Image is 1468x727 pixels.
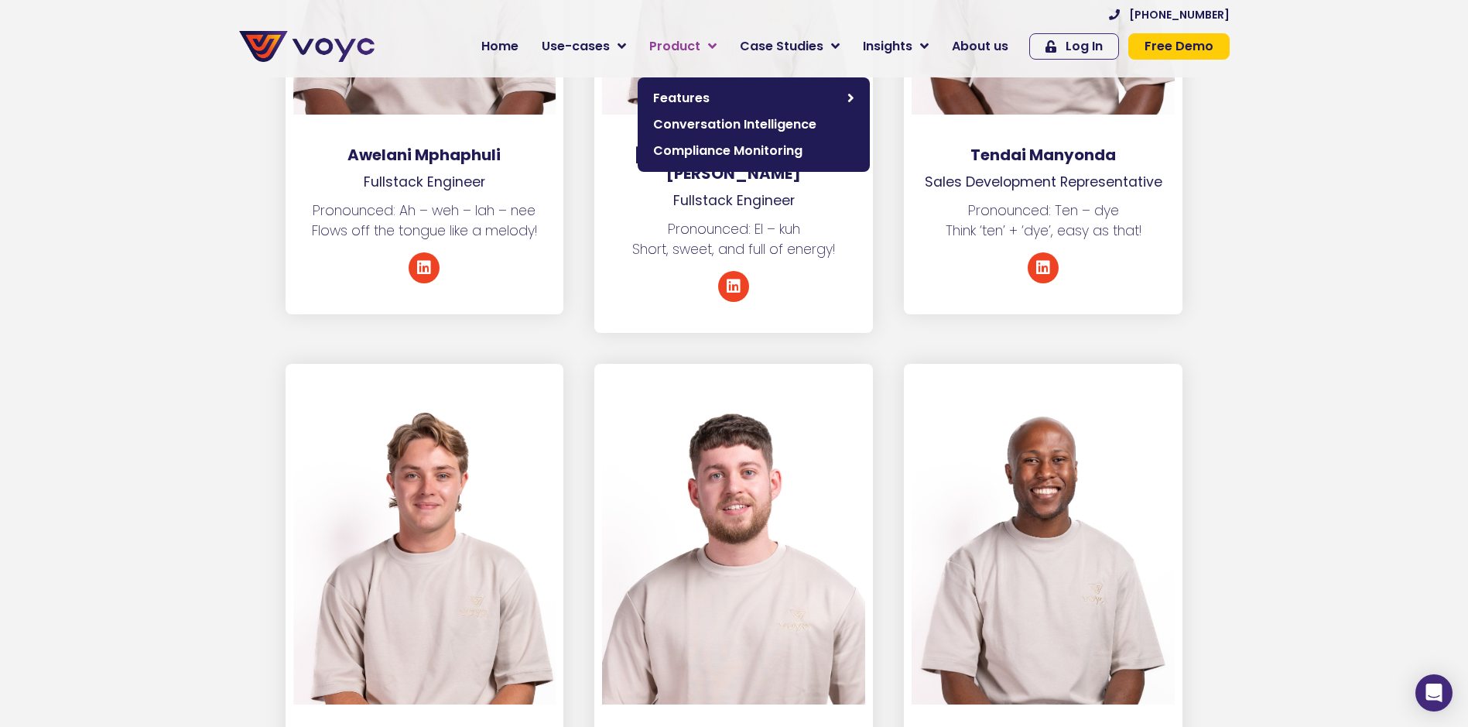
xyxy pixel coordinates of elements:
span: Product [649,37,700,56]
h3: [PERSON_NAME] van der [PERSON_NAME] [594,146,873,183]
p: Sales Development Representative [904,172,1182,192]
a: Conversation Intelligence [645,111,862,138]
h3: Tendai Manyonda [904,146,1182,164]
p: Pronounced: Ah – weh – lah – nee Flows off the tongue like a melody! [286,201,564,242]
a: Case Studies [728,31,851,62]
span: Conversation Intelligence [653,115,854,134]
span: Use-cases [542,37,610,56]
span: Free Demo [1145,40,1213,53]
span: About us [952,37,1008,56]
a: Log In [1029,33,1119,60]
a: Product [638,31,728,62]
h3: Awelani Mphaphuli [286,146,564,164]
a: Features [645,85,862,111]
a: Use-cases [530,31,638,62]
a: [PHONE_NUMBER] [1109,9,1230,20]
span: [PHONE_NUMBER] [1129,9,1230,20]
p: Pronounced: El – kuh Short, sweet, and full of energy! [594,219,873,260]
a: Compliance Monitoring [645,138,862,164]
span: Insights [863,37,912,56]
img: voyc-full-logo [239,31,375,62]
p: Fullstack Engineer [286,172,564,192]
span: Case Studies [740,37,823,56]
div: Open Intercom Messenger [1415,674,1453,712]
span: Features [653,89,840,108]
span: Home [481,37,518,56]
a: Home [470,31,530,62]
a: Free Demo [1128,33,1230,60]
span: Log In [1066,40,1103,53]
a: About us [940,31,1020,62]
span: Compliance Monitoring [653,142,854,160]
p: Fullstack Engineer [594,190,873,211]
a: Insights [851,31,940,62]
p: Pronounced: Ten – dye Think ‘ten’ + ‘dye’, easy as that! [904,201,1182,242]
